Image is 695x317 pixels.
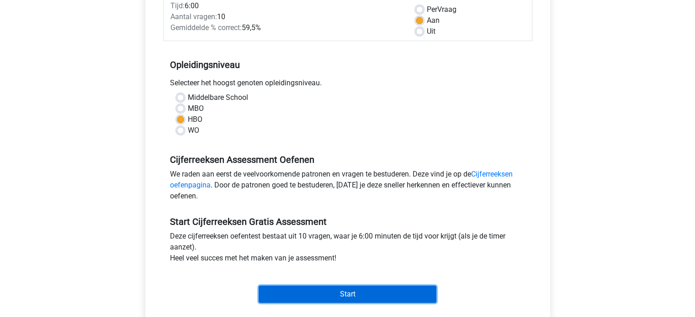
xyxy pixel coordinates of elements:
[164,11,409,22] div: 10
[164,22,409,33] div: 59,5%
[188,114,202,125] label: HBO
[188,125,199,136] label: WO
[170,1,185,10] span: Tijd:
[427,15,440,26] label: Aan
[427,4,456,15] label: Vraag
[188,92,248,103] label: Middelbare School
[170,216,525,227] h5: Start Cijferreeksen Gratis Assessment
[259,286,436,303] input: Start
[170,56,525,74] h5: Opleidingsniveau
[163,231,532,267] div: Deze cijferreeksen oefentest bestaat uit 10 vragen, waar je 6:00 minuten de tijd voor krijgt (als...
[164,0,409,11] div: 6:00
[188,103,204,114] label: MBO
[163,169,532,205] div: We raden aan eerst de veelvoorkomende patronen en vragen te bestuderen. Deze vind je op de . Door...
[170,154,525,165] h5: Cijferreeksen Assessment Oefenen
[427,5,437,14] span: Per
[163,78,532,92] div: Selecteer het hoogst genoten opleidingsniveau.
[170,12,217,21] span: Aantal vragen:
[427,26,435,37] label: Uit
[170,23,242,32] span: Gemiddelde % correct:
